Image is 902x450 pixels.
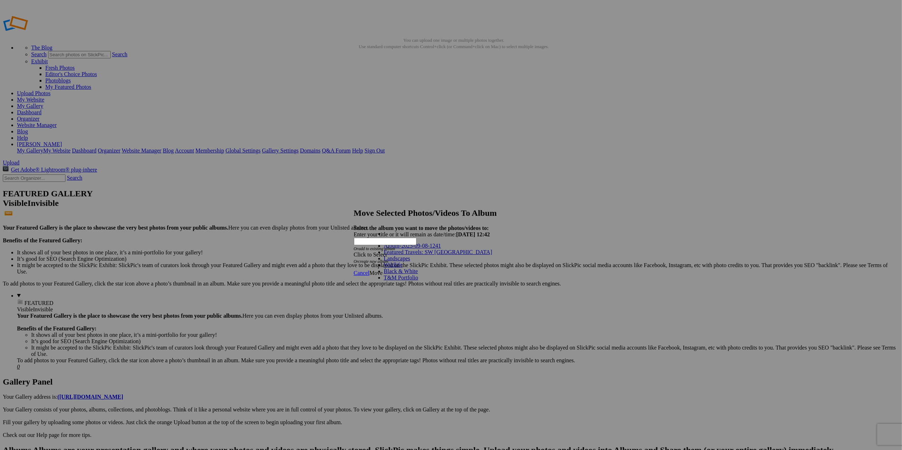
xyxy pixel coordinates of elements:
span: Click to Select [354,252,387,258]
span: Move [369,270,383,276]
i: Or [354,246,395,251]
a: Cancel [354,270,369,276]
i: Or [354,259,389,264]
a: add to existing album [358,246,395,251]
h2: Move Selected Photos/Videos To Album [354,208,541,218]
a: create new album [358,259,388,264]
strong: Select the album you want to move the photos/videos to: [354,225,489,231]
b: [DATE] 12:42 [456,231,490,237]
div: Enter your title or it will remain as date/time: [354,231,541,238]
